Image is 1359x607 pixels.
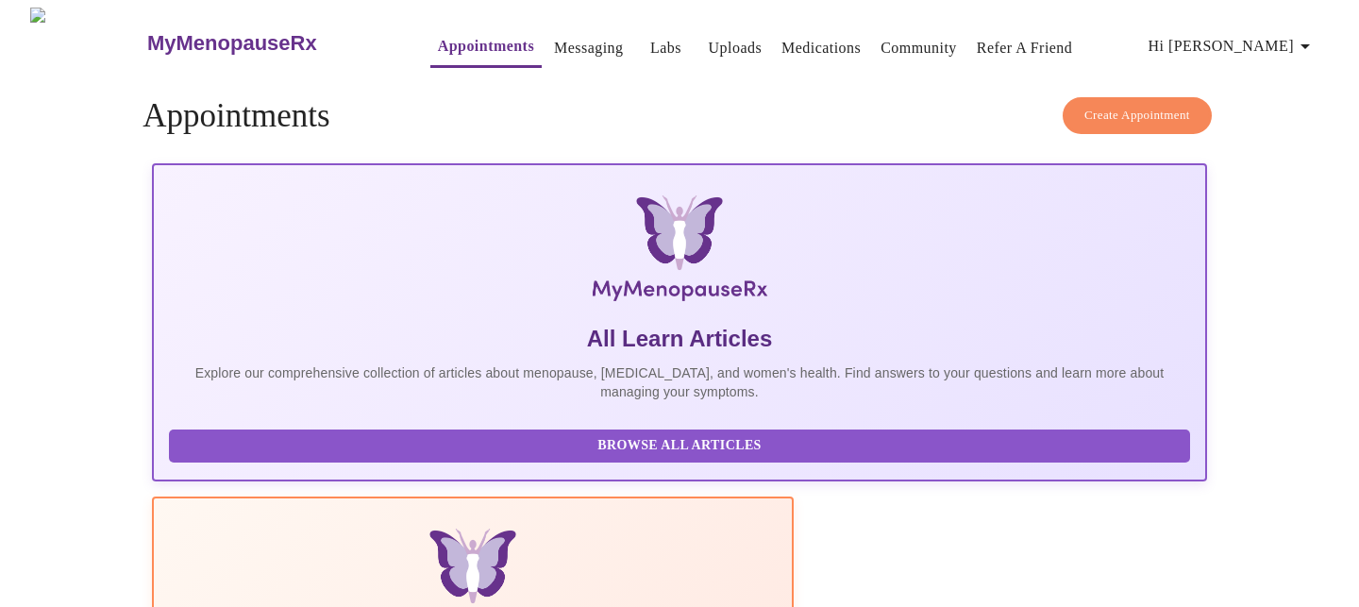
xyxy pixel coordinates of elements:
a: Messaging [554,35,623,61]
a: Uploads [709,35,763,61]
button: Appointments [430,27,542,68]
button: Refer a Friend [969,29,1081,67]
h4: Appointments [143,97,1216,135]
span: Browse All Articles [188,434,1171,458]
h5: All Learn Articles [169,324,1190,354]
img: MyMenopauseRx Logo [30,8,144,78]
button: Messaging [546,29,630,67]
a: Community [881,35,957,61]
a: Medications [781,35,861,61]
button: Hi [PERSON_NAME] [1141,27,1324,65]
span: Hi [PERSON_NAME] [1149,33,1317,59]
a: Labs [650,35,681,61]
button: Labs [636,29,696,67]
button: Medications [774,29,868,67]
h3: MyMenopauseRx [147,31,317,56]
span: Create Appointment [1084,105,1190,126]
p: Explore our comprehensive collection of articles about menopause, [MEDICAL_DATA], and women's hea... [169,363,1190,401]
a: Refer a Friend [977,35,1073,61]
button: Create Appointment [1063,97,1212,134]
a: Appointments [438,33,534,59]
button: Community [873,29,965,67]
button: Browse All Articles [169,430,1190,463]
a: Browse All Articles [169,436,1195,452]
a: MyMenopauseRx [144,10,392,76]
img: MyMenopauseRx Logo [327,195,1032,309]
button: Uploads [701,29,770,67]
